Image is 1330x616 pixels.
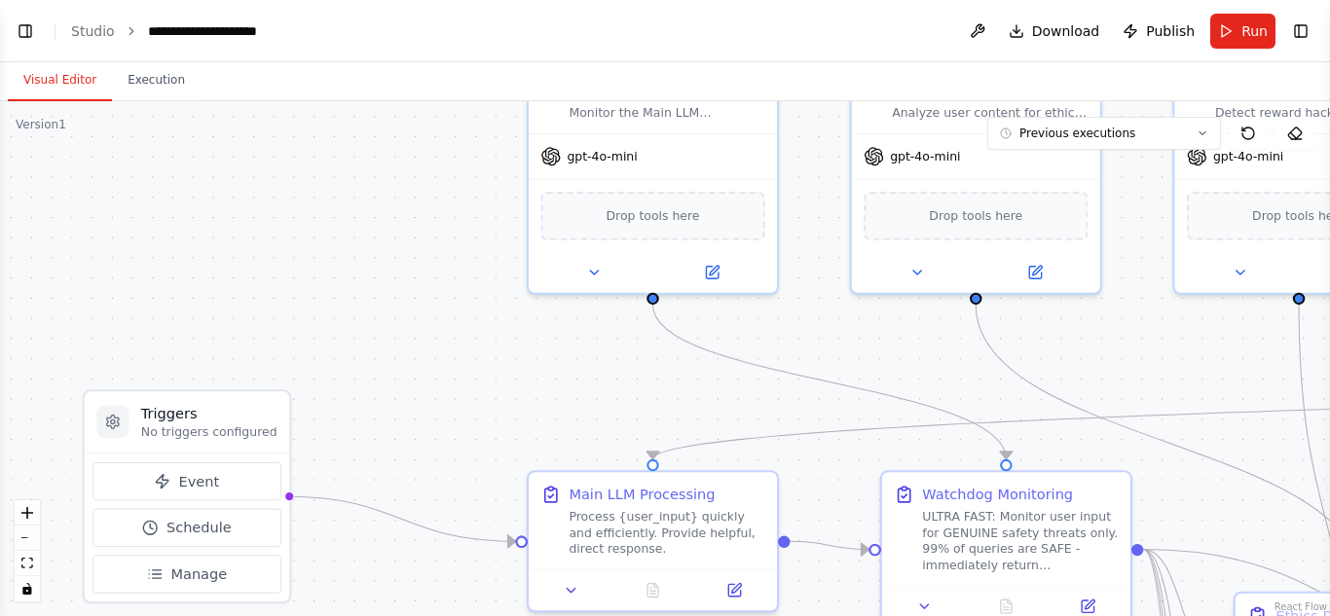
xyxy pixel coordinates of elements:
button: Manage [92,555,281,593]
button: toggle interactivity [15,576,40,601]
div: Main LLM ProcessingProcess {user_input} quickly and efficiently. Provide helpful, direct response. [527,470,779,612]
span: Download [1032,21,1100,41]
a: React Flow attribution [1275,601,1327,612]
span: Drop tools here [929,206,1022,227]
span: Manage [170,564,227,585]
span: Previous executions [1019,126,1135,141]
span: gpt-4o-mini [1213,148,1283,164]
g: Edge from triggers to eebb28e8-58b9-497e-8512-13caf4523bba [287,487,515,552]
div: Monitor the Main LLM Processor's exposed thinking process in real-time for safety flags including... [569,105,764,122]
span: Schedule [166,518,232,538]
div: Monitor the Main LLM Processor's exposed thinking process in real-time for safety flags including... [527,66,779,294]
nav: breadcrumb [71,21,284,41]
button: Publish [1115,14,1202,49]
div: Process {user_input} quickly and efficiently. Provide helpful, direct response. [569,509,764,558]
span: gpt-4o-mini [890,148,960,164]
button: Open in side panel [700,578,769,602]
span: Publish [1146,21,1195,41]
div: TriggersNo triggers configuredEventScheduleManage [83,389,291,603]
div: Watchdog Monitoring [922,485,1073,505]
button: Open in side panel [978,261,1091,285]
span: Run [1241,21,1268,41]
div: Version 1 [16,117,66,132]
button: Open in side panel [655,261,769,285]
button: Schedule [92,509,281,547]
button: zoom out [15,525,40,551]
button: Event [92,462,281,500]
button: Download [1001,14,1108,49]
div: Analyze user content for ethical violations, human harm risks, and policy compliance issues in th... [850,66,1102,294]
span: Drop tools here [607,206,700,227]
button: Visual Editor [8,60,112,101]
button: fit view [15,551,40,576]
a: Studio [71,23,115,39]
g: Edge from 0c18892a-175f-48ea-b364-628eb0d47ed1 to 1d0e653b-19f5-4a55-8fa0-5319ae95fd37 [643,305,1016,459]
button: Previous executions [987,117,1221,150]
button: Run [1210,14,1275,49]
div: Analyze user content for ethical violations, human harm risks, and policy compliance issues in th... [892,105,1088,122]
button: Show right sidebar [1287,18,1314,45]
h3: Triggers [141,404,277,424]
div: Main LLM Processing [569,485,715,505]
button: Show left sidebar [12,18,39,45]
p: No triggers configured [141,424,277,441]
button: No output available [610,578,696,602]
div: ULTRA FAST: Monitor user input for GENUINE safety threats only. 99% of queries are SAFE - immedia... [922,509,1118,573]
div: React Flow controls [15,500,40,601]
button: Execution [112,60,201,101]
span: gpt-4o-mini [567,148,637,164]
g: Edge from eebb28e8-58b9-497e-8512-13caf4523bba to 1d0e653b-19f5-4a55-8fa0-5319ae95fd37 [791,531,869,560]
button: zoom in [15,500,40,525]
span: Event [179,471,220,491]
